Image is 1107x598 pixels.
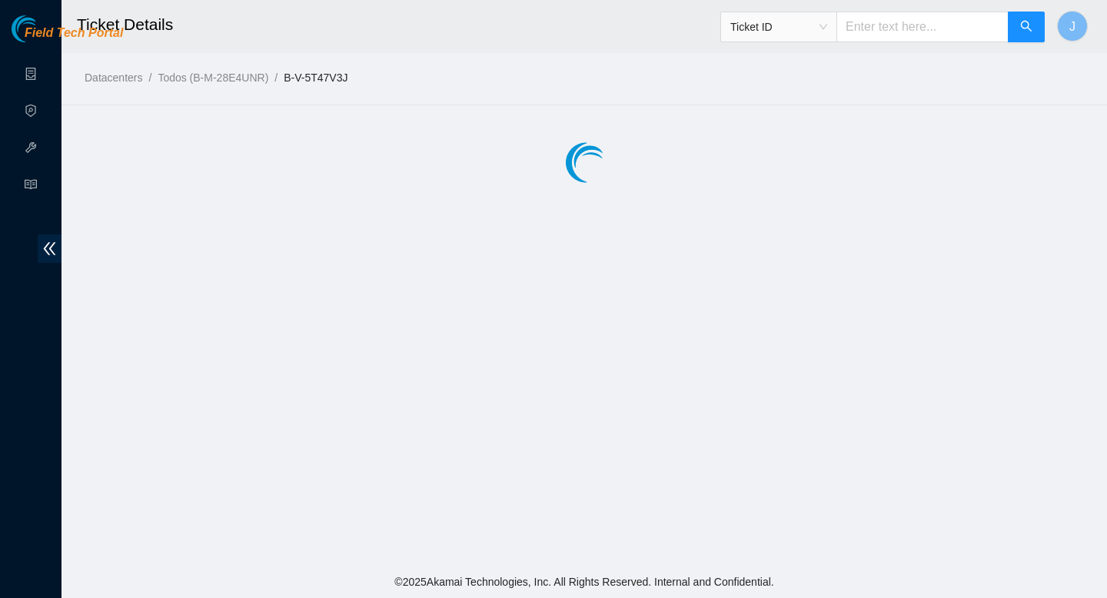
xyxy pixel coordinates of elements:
[158,71,268,84] a: Todos (B-M-28E4UNR)
[730,15,827,38] span: Ticket ID
[25,26,123,41] span: Field Tech Portal
[274,71,278,84] span: /
[38,234,61,263] span: double-left
[1008,12,1045,42] button: search
[1069,17,1075,36] span: J
[85,71,142,84] a: Datacenters
[836,12,1009,42] input: Enter text here...
[1057,11,1088,42] button: J
[148,71,151,84] span: /
[25,171,37,202] span: read
[12,28,123,48] a: Akamai TechnologiesField Tech Portal
[61,566,1107,598] footer: © 2025 Akamai Technologies, Inc. All Rights Reserved. Internal and Confidential.
[12,15,78,42] img: Akamai Technologies
[284,71,347,84] a: B-V-5T47V3J
[1020,20,1032,35] span: search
